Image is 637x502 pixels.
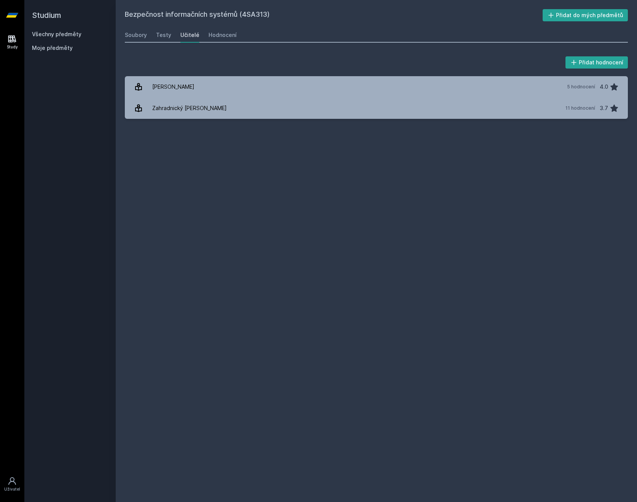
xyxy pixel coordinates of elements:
div: Soubory [125,31,147,39]
button: Přidat hodnocení [565,56,628,69]
div: Zahradnický [PERSON_NAME] [152,101,227,116]
a: Testy [156,27,171,43]
div: Uživatel [4,486,20,492]
a: Study [2,30,23,54]
a: [PERSON_NAME] 5 hodnocení 4.0 [125,76,628,98]
div: [PERSON_NAME] [152,79,194,94]
div: Učitelé [180,31,199,39]
a: Všechny předměty [32,31,81,37]
a: Hodnocení [209,27,237,43]
h2: Bezpečnost informačních systémů (4SA313) [125,9,543,21]
a: Uživatel [2,473,23,496]
a: Soubory [125,27,147,43]
div: Hodnocení [209,31,237,39]
span: Moje předměty [32,44,73,52]
div: 4.0 [600,79,608,94]
a: Zahradnický [PERSON_NAME] 11 hodnocení 3.7 [125,98,628,119]
div: 3.7 [600,101,608,116]
div: Testy [156,31,171,39]
div: 5 hodnocení [567,84,595,90]
button: Přidat do mých předmětů [543,9,628,21]
div: 11 hodnocení [565,105,595,111]
div: Study [7,44,18,50]
a: Učitelé [180,27,199,43]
